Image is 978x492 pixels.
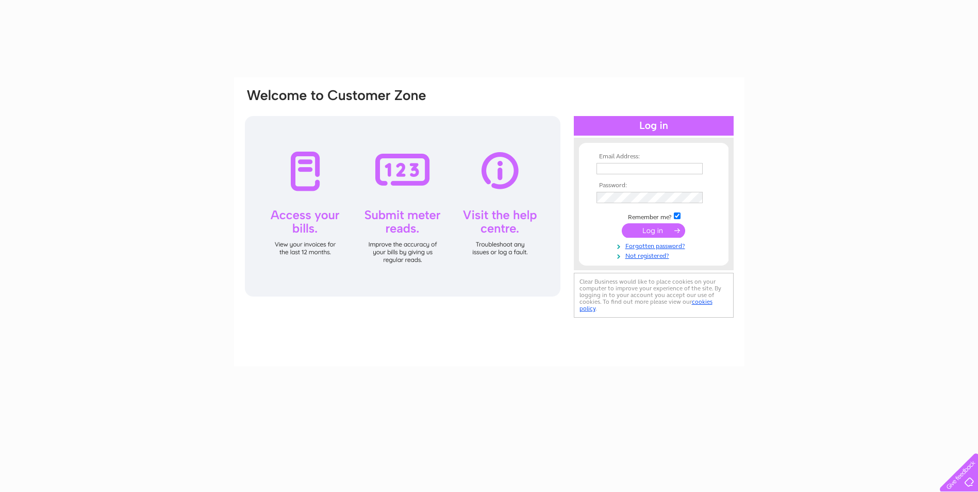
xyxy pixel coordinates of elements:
[594,211,714,221] td: Remember me?
[594,182,714,189] th: Password:
[596,250,714,260] a: Not registered?
[596,240,714,250] a: Forgotten password?
[622,223,685,238] input: Submit
[574,273,734,318] div: Clear Business would like to place cookies on your computer to improve your experience of the sit...
[594,153,714,160] th: Email Address:
[579,298,712,312] a: cookies policy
